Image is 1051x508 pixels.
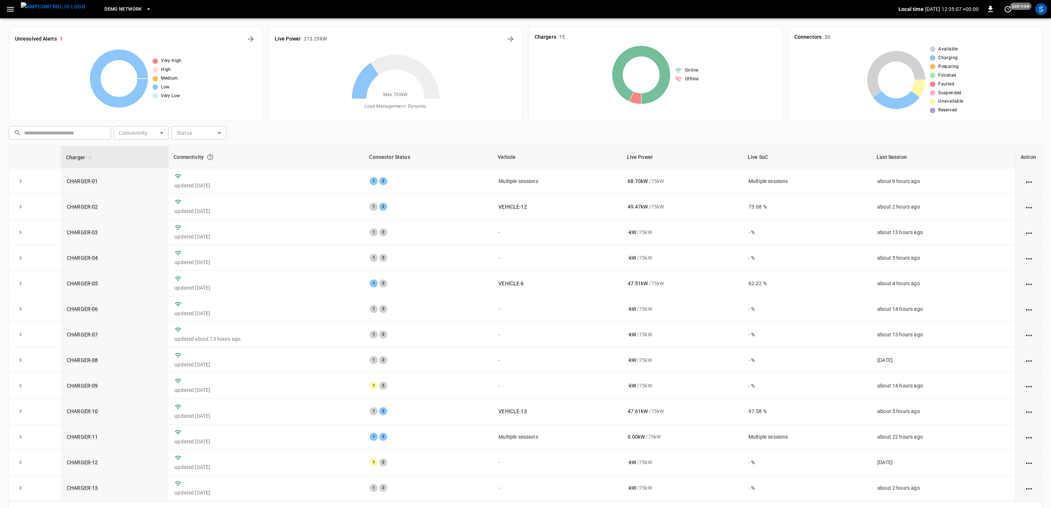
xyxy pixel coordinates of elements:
span: Offline [685,76,699,83]
div: 1 [370,305,378,313]
td: 73.68 % [743,194,871,219]
h6: 30 [824,33,830,41]
span: Load Management = Dynamic [365,103,427,110]
button: Connection between the charger and our software. [204,150,217,164]
div: / 75 kW [628,331,737,338]
span: Available [938,46,958,53]
div: action cell options [1024,459,1033,466]
div: action cell options [1024,177,1033,185]
td: about 22 hours ago [871,424,1015,450]
div: action cell options [1024,229,1033,236]
td: - % [743,347,871,373]
td: about 5 hours ago [871,245,1015,271]
a: CHARGER-11 [67,434,98,440]
div: 1 [370,177,378,185]
h6: Live Power [275,35,301,43]
p: updated [DATE] [174,386,358,394]
div: / 75 kW [628,356,737,364]
td: - % [743,296,871,322]
button: expand row [15,431,26,442]
p: updated [DATE] [174,463,358,471]
div: action cell options [1024,382,1033,389]
td: Multiple sessions [493,424,621,450]
td: - [493,475,621,501]
div: / 75 kW [628,203,737,210]
div: / 75 kW [628,254,737,261]
p: updated [DATE] [174,207,358,215]
button: DEMO NETWORK [101,2,154,16]
div: action cell options [1024,433,1033,440]
div: action cell options [1024,408,1033,415]
p: updated [DATE] [174,182,358,189]
h6: Unresolved Alerts [15,35,57,43]
span: Faulted [938,81,954,88]
td: - [493,219,621,245]
span: Charger [66,153,95,162]
span: DEMO NETWORK [104,5,142,14]
div: action cell options [1024,484,1033,492]
button: expand row [15,278,26,289]
td: - % [743,373,871,398]
p: 47.51 kW [628,280,648,287]
p: updated [DATE] [174,259,358,266]
a: CHARGER-07 [67,332,98,337]
div: 2 [379,203,387,211]
span: Unavailable [938,98,963,105]
td: about 14 hours ago [871,296,1015,322]
td: about 2 hours ago [871,475,1015,501]
p: Local time [898,5,924,13]
td: - [493,450,621,475]
span: Low [161,84,169,91]
img: ampcontrol.io logo [21,2,85,11]
button: expand row [15,176,26,187]
a: CHARGER-02 [67,204,98,210]
th: Action [1015,146,1042,168]
th: Live Power [622,146,743,168]
p: updated [DATE] [174,310,358,317]
div: 2 [379,458,387,466]
p: 68.70 kW [628,177,648,185]
a: VEHICLE-6 [498,280,524,286]
div: 2 [379,433,387,441]
td: - [493,296,621,322]
div: action cell options [1024,254,1033,261]
div: 1 [370,356,378,364]
a: CHARGER-10 [67,408,98,414]
h6: 15 [559,33,565,41]
div: action cell options [1024,280,1033,287]
p: - kW [628,331,636,338]
a: CHARGER-08 [67,357,98,363]
div: 2 [379,356,387,364]
a: VEHICLE-13 [498,408,527,414]
p: [DATE] 12:35:07 +00:00 [925,5,979,13]
td: - % [743,322,871,347]
td: [DATE] [871,347,1015,373]
p: - kW [628,229,636,236]
button: All Alerts [245,33,257,45]
button: expand row [15,201,26,212]
p: 47.61 kW [628,408,648,415]
div: 1 [370,254,378,262]
div: 1 [370,458,378,466]
button: Energy Overview [505,33,516,45]
div: / 75 kW [628,280,737,287]
span: Charging [938,54,958,62]
h6: 213.29 kW [304,35,327,43]
div: action cell options [1024,203,1033,210]
td: - % [743,475,871,501]
span: Preparing [938,63,959,70]
p: updated [DATE] [174,438,358,445]
a: CHARGER-12 [67,459,98,465]
div: 1 [370,407,378,415]
button: expand row [15,355,26,366]
div: 2 [379,484,387,492]
div: 1 [370,228,378,236]
button: expand row [15,329,26,340]
th: Vehicle [493,146,621,168]
td: - % [743,245,871,271]
span: Suspended [938,89,962,97]
div: 2 [379,305,387,313]
td: Multiple sessions [493,168,621,194]
td: about 14 hours ago [871,373,1015,398]
a: CHARGER-04 [67,255,98,261]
